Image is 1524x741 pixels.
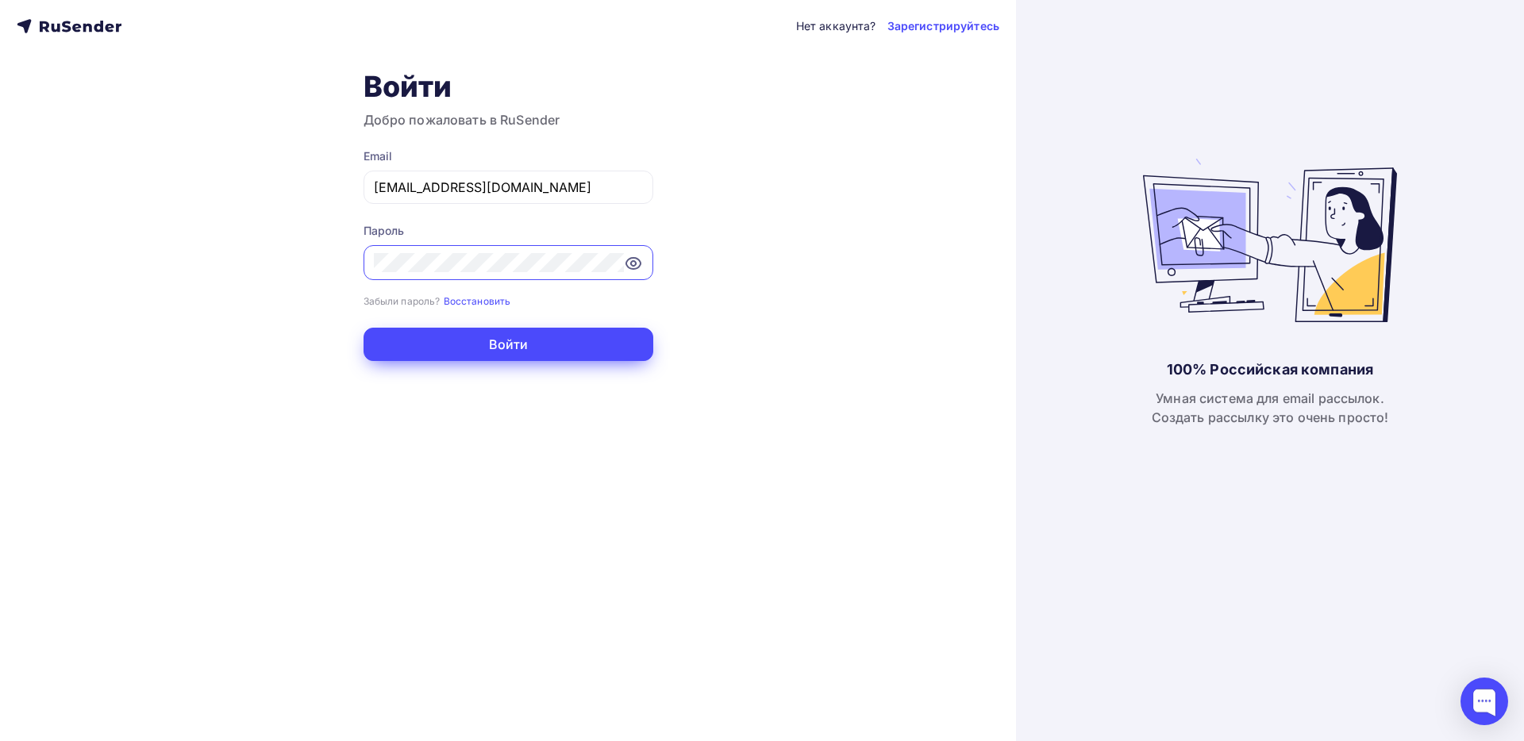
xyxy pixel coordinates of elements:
input: Укажите свой email [374,178,643,197]
button: Войти [364,328,653,361]
small: Забыли пароль? [364,295,441,307]
a: Восстановить [444,294,511,307]
div: Email [364,148,653,164]
div: Пароль [364,223,653,239]
h1: Войти [364,69,653,104]
a: Зарегистрируйтесь [887,18,999,34]
div: Умная система для email рассылок. Создать рассылку это очень просто! [1152,389,1389,427]
div: Нет аккаунта? [796,18,876,34]
small: Восстановить [444,295,511,307]
h3: Добро пожаловать в RuSender [364,110,653,129]
div: 100% Российская компания [1167,360,1373,379]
